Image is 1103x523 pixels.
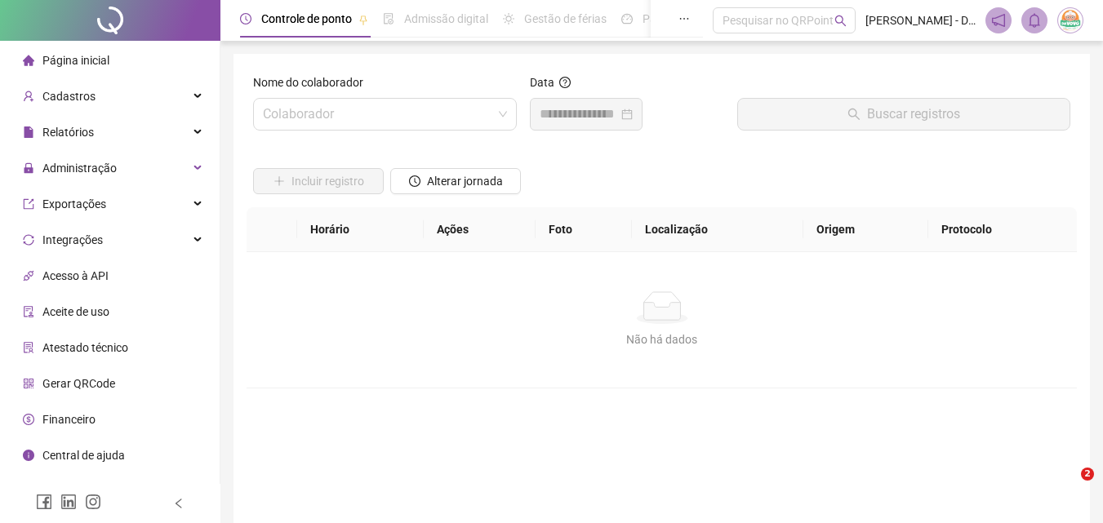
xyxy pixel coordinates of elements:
[424,207,536,252] th: Ações
[737,98,1070,131] button: Buscar registros
[803,207,928,252] th: Origem
[1027,13,1042,28] span: bell
[42,197,106,211] span: Exportações
[42,126,94,139] span: Relatórios
[834,15,847,27] span: search
[42,377,115,390] span: Gerar QRCode
[173,498,185,509] span: left
[42,162,117,175] span: Administração
[23,378,34,389] span: qrcode
[427,172,503,190] span: Alterar jornada
[23,450,34,461] span: info-circle
[559,77,571,88] span: question-circle
[358,15,368,24] span: pushpin
[23,234,34,246] span: sync
[23,198,34,210] span: export
[23,162,34,174] span: lock
[1047,468,1087,507] iframe: Intercom live chat
[23,414,34,425] span: dollar
[524,12,607,25] span: Gestão de férias
[536,207,632,252] th: Foto
[42,341,128,354] span: Atestado técnico
[42,269,109,282] span: Acesso à API
[621,13,633,24] span: dashboard
[36,494,52,510] span: facebook
[409,175,420,187] span: clock-circle
[42,449,125,462] span: Central de ajuda
[632,207,804,252] th: Localização
[42,305,109,318] span: Aceite de uso
[240,13,251,24] span: clock-circle
[23,270,34,281] span: api
[23,342,34,353] span: solution
[42,413,96,426] span: Financeiro
[1081,468,1094,481] span: 2
[390,176,521,189] a: Alterar jornada
[253,73,374,91] label: Nome do colaborador
[261,12,352,25] span: Controle de ponto
[404,12,488,25] span: Admissão digital
[23,306,34,317] span: audit
[928,207,1077,252] th: Protocolo
[60,494,77,510] span: linkedin
[297,207,424,252] th: Horário
[1058,8,1083,33] img: 10201
[42,233,103,246] span: Integrações
[643,12,706,25] span: Painel do DP
[865,11,976,29] span: [PERSON_NAME] - DA VOVÓ PAPINHAS
[23,55,34,66] span: home
[23,91,34,102] span: user-add
[42,54,109,67] span: Página inicial
[390,168,521,194] button: Alterar jornada
[678,13,690,24] span: ellipsis
[85,494,101,510] span: instagram
[266,330,1057,348] div: Não há dados
[503,13,514,24] span: sun
[42,90,96,103] span: Cadastros
[253,168,384,194] button: Incluir registro
[991,13,1006,28] span: notification
[383,13,394,24] span: file-done
[530,76,554,89] span: Data
[23,126,34,138] span: file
